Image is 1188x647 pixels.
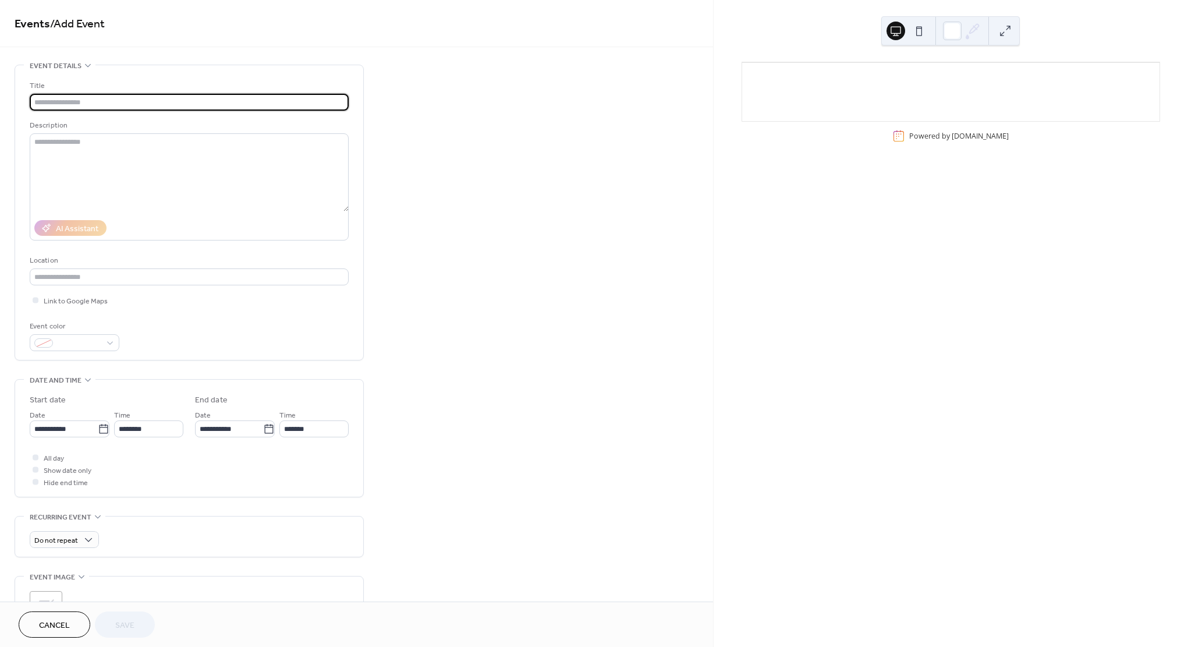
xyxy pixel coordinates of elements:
[30,571,75,584] span: Event image
[44,295,108,307] span: Link to Google Maps
[30,254,346,267] div: Location
[30,409,45,422] span: Date
[195,409,211,422] span: Date
[195,394,228,406] div: End date
[114,409,130,422] span: Time
[909,131,1009,141] div: Powered by
[30,394,66,406] div: Start date
[15,13,50,36] a: Events
[50,13,105,36] span: / Add Event
[34,534,78,547] span: Do not repeat
[30,591,62,624] div: ;
[30,60,81,72] span: Event details
[30,511,91,524] span: Recurring event
[30,80,346,92] div: Title
[952,131,1009,141] a: [DOMAIN_NAME]
[279,409,296,422] span: Time
[44,452,64,465] span: All day
[44,465,91,477] span: Show date only
[30,119,346,132] div: Description
[44,477,88,489] span: Hide end time
[30,320,117,333] div: Event color
[30,374,81,387] span: Date and time
[19,611,90,638] button: Cancel
[39,620,70,632] span: Cancel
